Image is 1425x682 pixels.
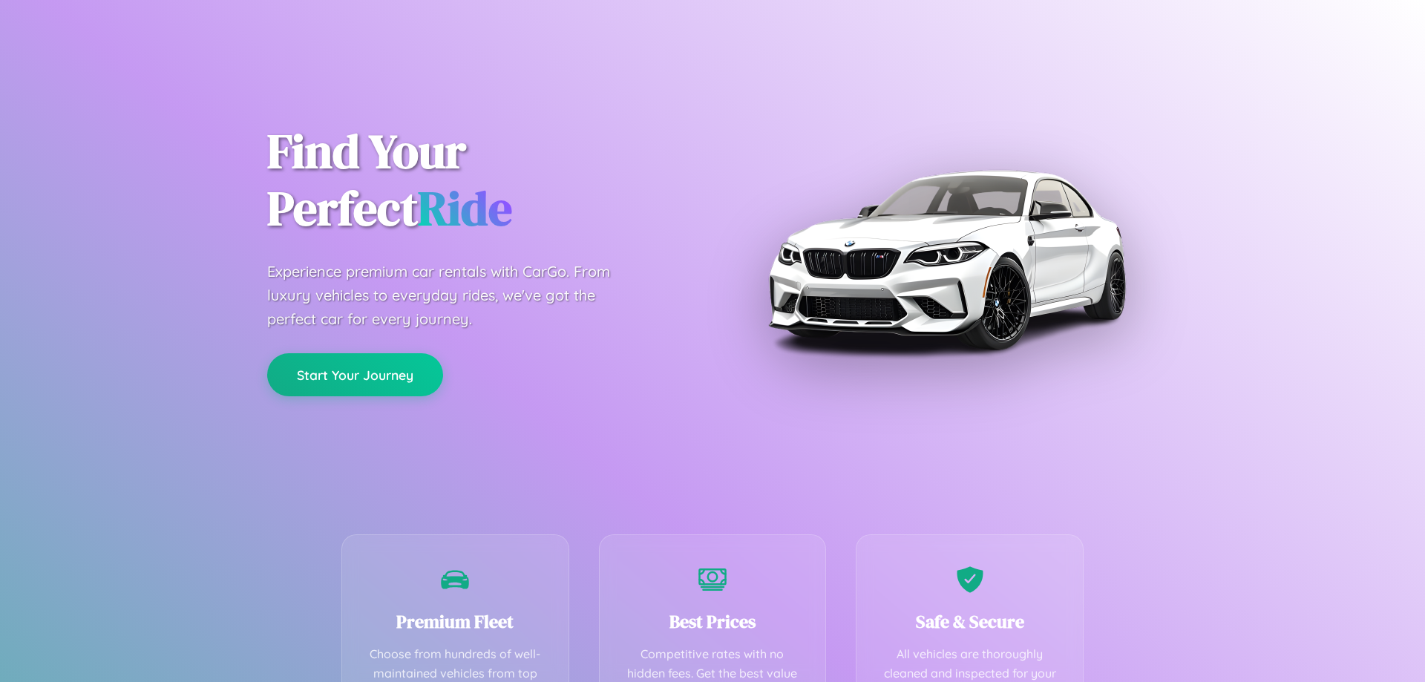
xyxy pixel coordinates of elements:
[879,609,1061,634] h3: Safe & Secure
[364,609,546,634] h3: Premium Fleet
[267,123,690,237] h1: Find Your Perfect
[267,260,638,331] p: Experience premium car rentals with CarGo. From luxury vehicles to everyday rides, we've got the ...
[622,609,804,634] h3: Best Prices
[267,353,443,396] button: Start Your Journey
[761,74,1132,445] img: Premium BMW car rental vehicle
[418,176,512,240] span: Ride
